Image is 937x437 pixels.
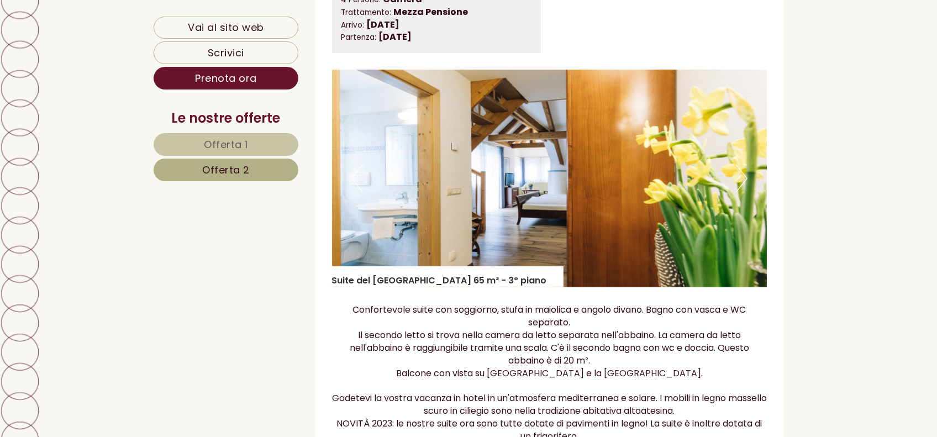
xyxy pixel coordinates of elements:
button: Previous [351,165,363,192]
b: Mezza Pensione [394,6,468,18]
button: Next [736,165,748,192]
div: Buon giorno, come possiamo aiutarla? [8,32,187,66]
a: Prenota ora [154,67,298,89]
span: Offerta 2 [202,163,250,177]
span: Offerta 1 [204,138,248,151]
div: Suite del [GEOGRAPHIC_DATA] 65 m² - 3° piano [332,266,564,287]
b: [DATE] [367,18,400,31]
img: image [332,70,767,287]
b: [DATE] [379,30,412,43]
small: Trattamento: [341,7,392,18]
div: Le nostre offerte [154,109,298,128]
a: Scrivici [154,41,298,64]
button: Invia [377,288,436,310]
a: Vai al sito web [154,17,298,39]
small: Partenza: [341,32,377,43]
div: Hotel Tenz [17,34,182,43]
small: 15:29 [17,56,182,64]
small: Arrivo: [341,20,365,30]
div: lunedì [196,8,240,27]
